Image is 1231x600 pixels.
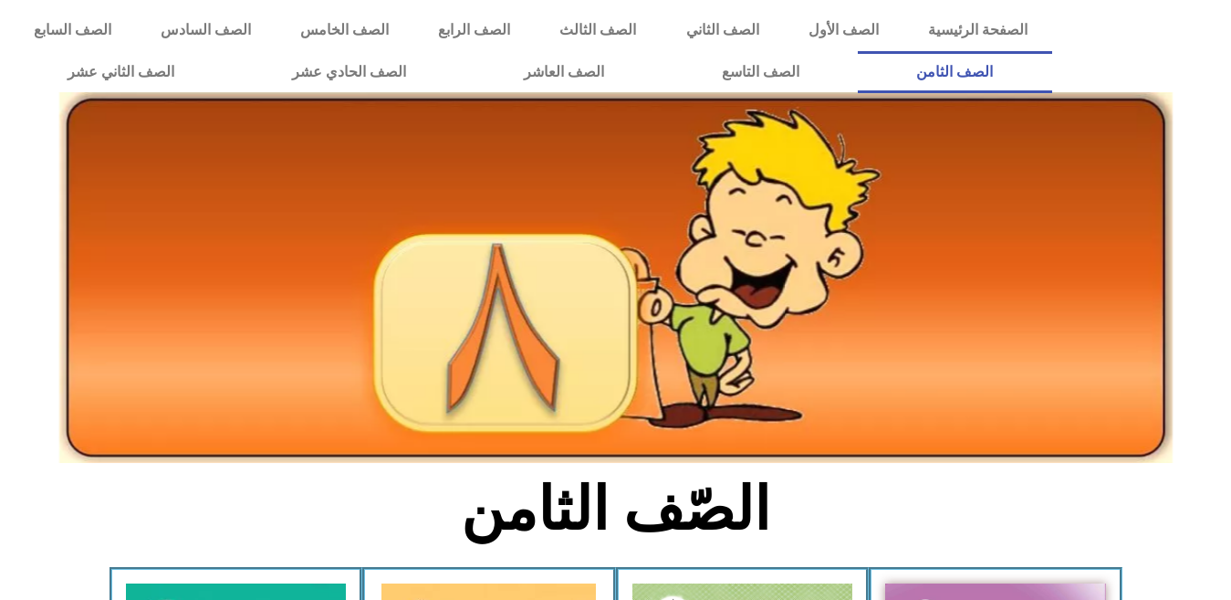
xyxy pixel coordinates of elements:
[858,51,1052,93] a: الصف الثامن
[465,51,663,93] a: الصف العاشر
[136,9,276,51] a: الصف السادس
[903,9,1052,51] a: الصفحة الرئيسية
[314,474,917,545] h2: الصّف الثامن
[276,9,413,51] a: الصف الخامس
[662,9,784,51] a: الصف الثاني
[9,9,136,51] a: الصف السابع
[662,51,858,93] a: الصف التاسع
[784,9,903,51] a: الصف الأول
[9,51,234,93] a: الصف الثاني عشر
[413,9,535,51] a: الصف الرابع
[234,51,465,93] a: الصف الحادي عشر
[535,9,661,51] a: الصف الثالث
